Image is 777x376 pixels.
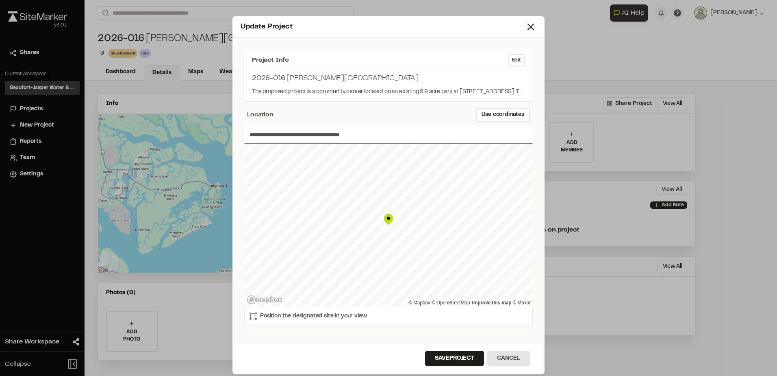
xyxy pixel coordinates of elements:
a: Mapbox [408,300,430,306]
a: OpenStreetMap [432,300,470,306]
a: Mapbox logo [247,295,282,304]
div: Map marker [382,213,395,225]
div: Update Project [241,22,525,33]
span: 2026-016 [252,75,285,82]
p: The proposed project is a community center located on an existing 9.9 acre park at [STREET_ADDRES... [252,87,525,96]
button: Cancel [487,351,530,366]
button: SaveProject [425,351,484,366]
button: Use coordinates [476,108,530,122]
span: Project Info [252,55,289,65]
canvas: Map [244,144,533,307]
a: Maxar [513,300,531,306]
button: Edit [508,54,525,66]
a: Map feedback [472,300,512,306]
span: Location [247,110,273,120]
p: Position the designated site in your view [250,312,367,321]
p: [PERSON_NAME][GEOGRAPHIC_DATA] [252,73,525,84]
